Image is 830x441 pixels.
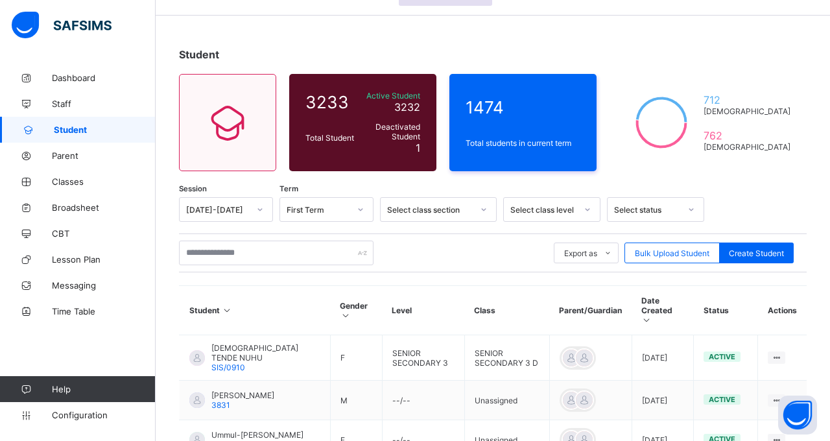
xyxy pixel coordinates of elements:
span: 1474 [466,97,580,117]
span: Student [54,125,156,135]
span: [DEMOGRAPHIC_DATA] TENDE NUHU [211,343,320,363]
span: Session [179,184,207,193]
span: Messaging [52,280,156,291]
span: CBT [52,228,156,239]
img: safsims [12,12,112,39]
td: [DATE] [632,381,694,420]
span: Time Table [52,306,156,316]
span: Active Student [361,91,420,101]
div: Total Student [302,130,357,146]
span: 762 [704,129,790,142]
th: Date Created [632,286,694,335]
span: 3233 [305,92,354,112]
div: Select class section [387,205,473,215]
span: Create Student [729,248,784,258]
span: Staff [52,99,156,109]
th: Actions [758,286,807,335]
span: Ummul-[PERSON_NAME] [211,430,303,440]
span: [DEMOGRAPHIC_DATA] [704,142,790,152]
div: [DATE]-[DATE] [186,205,249,215]
span: SIS/0910 [211,363,245,372]
th: Level [382,286,464,335]
span: 3831 [211,400,230,410]
span: Classes [52,176,156,187]
span: Export as [564,248,597,258]
span: 1 [416,141,420,154]
div: Select class level [510,205,576,215]
div: Select status [614,205,680,215]
th: Student [180,286,331,335]
td: M [330,381,382,420]
span: Configuration [52,410,155,420]
button: Open asap [778,396,817,435]
span: Lesson Plan [52,254,156,265]
td: SENIOR SECONDARY 3 D [464,335,549,381]
span: active [709,352,735,361]
td: F [330,335,382,381]
span: Deactivated Student [361,122,420,141]
td: SENIOR SECONDARY 3 [382,335,464,381]
span: Total students in current term [466,138,580,148]
i: Sort in Ascending Order [340,311,351,320]
span: [PERSON_NAME] [211,390,274,400]
span: Help [52,384,155,394]
i: Sort in Ascending Order [222,305,233,315]
th: Gender [330,286,382,335]
span: Dashboard [52,73,156,83]
span: 712 [704,93,790,106]
td: Unassigned [464,381,549,420]
td: --/-- [382,381,464,420]
th: Class [464,286,549,335]
div: First Term [287,205,350,215]
i: Sort in Ascending Order [641,315,652,325]
th: Parent/Guardian [549,286,632,335]
span: 3232 [394,101,420,113]
span: Broadsheet [52,202,156,213]
span: [DEMOGRAPHIC_DATA] [704,106,790,116]
span: Student [179,48,219,61]
th: Status [694,286,758,335]
span: Parent [52,150,156,161]
span: Term [279,184,298,193]
td: [DATE] [632,335,694,381]
span: active [709,395,735,404]
span: Bulk Upload Student [635,248,709,258]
